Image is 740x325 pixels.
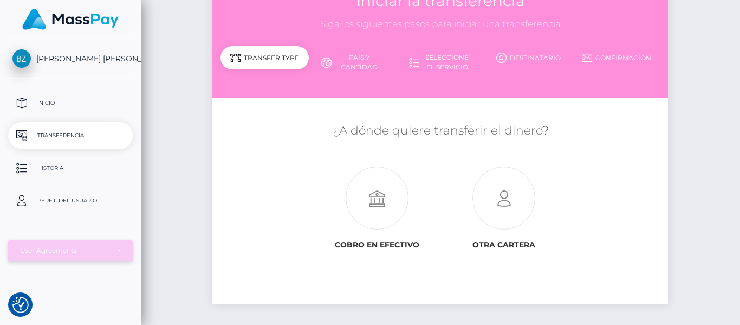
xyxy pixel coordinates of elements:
[12,297,29,313] button: Consent Preferences
[20,246,109,255] div: User Agreements
[220,48,308,77] a: Tipo de transferencia
[484,48,572,67] a: Destinatario
[572,48,660,67] a: Confirmación
[8,54,133,63] span: [PERSON_NAME] [PERSON_NAME]
[397,48,484,77] a: Seleccione el servicio
[12,193,128,209] p: Perfil del usuario
[12,297,29,313] img: Revisit consent button
[8,187,133,214] a: Perfil del usuario
[22,9,119,30] img: MassPay
[309,48,397,77] a: País y cantidad
[12,128,128,144] p: Transferencia
[322,240,432,250] h6: Cobro en efectivo
[220,123,660,139] h5: ¿A dónde quiere transferir el dinero?
[220,18,660,31] h3: Siga los siguientes pasos para iniciar una transferencia
[449,240,559,250] h6: Otra cartera
[12,160,128,176] p: Historia
[8,90,133,117] a: Inicio
[12,95,128,111] p: Inicio
[8,240,133,261] button: User Agreements
[220,46,308,69] div: Transfer Type
[8,155,133,182] a: Historia
[8,122,133,149] a: Transferencia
